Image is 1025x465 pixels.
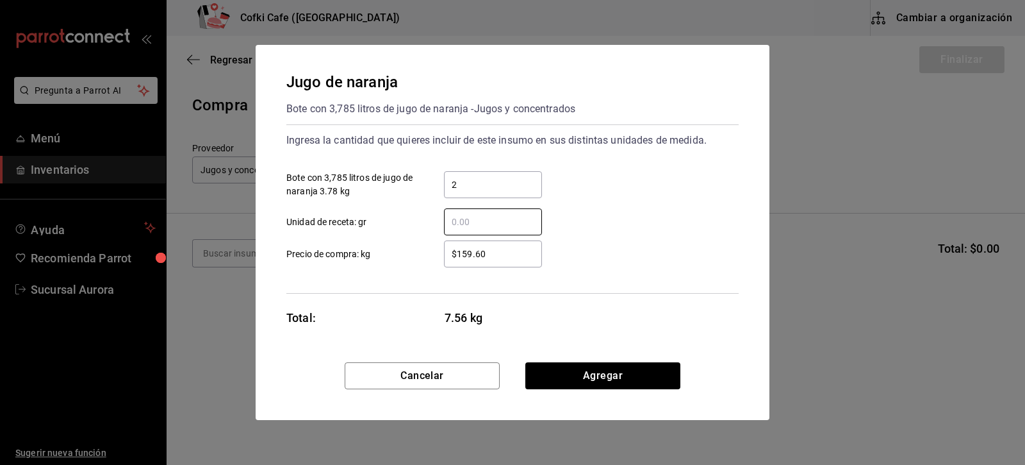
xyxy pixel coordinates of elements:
[286,171,420,198] span: Bote con 3,785 litros de jugo de naranja 3.78 kg
[444,177,542,192] input: Bote con 3,785 litros de jugo de naranja 3.78 kg
[286,248,371,261] span: Precio de compra: kg
[286,309,316,326] div: Total:
[444,246,542,262] input: Precio de compra: kg
[445,309,543,326] span: 7.56 kg
[286,130,739,151] div: Ingresa la cantidad que quieres incluir de este insumo en sus distintas unidades de medida.
[345,362,500,389] button: Cancelar
[286,216,367,229] span: Unidad de receta: gr
[286,71,575,94] div: Jugo de naranja
[444,214,542,230] input: Unidad de receta: gr
[525,362,680,389] button: Agregar
[286,99,575,119] div: Bote con 3,785 litros de jugo de naranja - Jugos y concentrados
